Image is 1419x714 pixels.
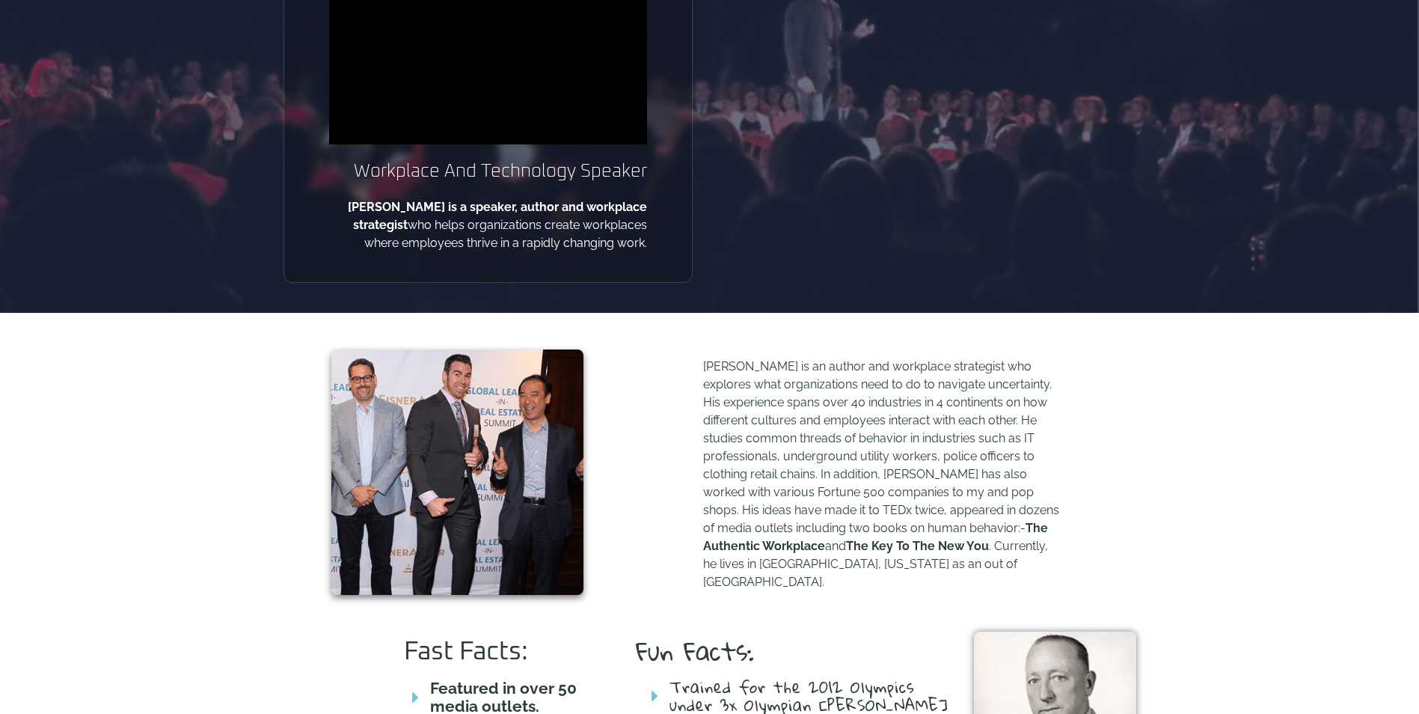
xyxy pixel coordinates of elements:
span: Trained for the 2012 Olympics under 3x Olympian [PERSON_NAME] [666,678,951,714]
p: [PERSON_NAME] is an author and workplace strategist who explores what organizations need to do to... [703,358,1061,591]
b: The Key To The New You [846,539,989,553]
h2: Workplace And Technology Speaker [329,159,647,183]
h2: Fun Facts: [636,639,951,663]
b: [PERSON_NAME] is a speaker, author and workplace strategist [348,200,647,232]
b: The Authentic Workplace [703,521,1048,553]
h2: Fast Facts: [404,639,606,665]
p: who helps organizations create workplaces where employees thrive in a rapidly changing work. [329,198,647,252]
